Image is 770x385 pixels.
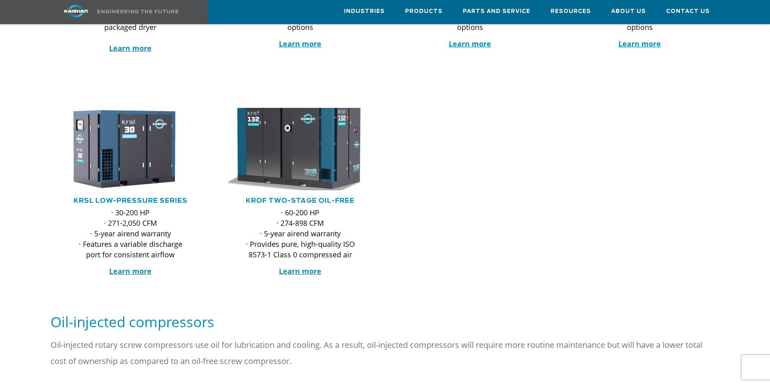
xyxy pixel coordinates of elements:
span: Parts and Service [463,7,530,16]
span: Resources [551,7,591,16]
a: KRSL Low-Pressure Series [74,198,188,204]
a: Learn more [279,266,321,276]
div: krsl30 [59,108,203,190]
span: Contact Us [666,7,710,16]
a: Resources [551,0,591,22]
a: Learn more [109,266,152,276]
a: Learn more [279,39,321,48]
p: · 60-200 HP · 274-898 CFM · 5-year airend warranty · Provides pure, high-quality ISO 8573-1 Class... [245,207,356,260]
div: krof132 [228,108,372,190]
img: kaishan logo [46,4,106,18]
a: About Us [611,0,646,22]
h5: Oil-injected compressors [51,313,720,331]
p: Oil-injected rotary screw compressors use oil for lubrication and cooling. As a result, oil-injec... [51,337,720,369]
span: Industries [344,7,385,16]
a: KROF TWO-STAGE OIL-FREE [246,198,354,204]
span: Products [405,7,443,16]
img: Engineering the future [97,10,178,13]
a: Parts and Service [463,0,530,22]
a: Industries [344,0,385,22]
span: About Us [611,7,646,16]
a: Learn more [449,39,491,48]
img: krsl30 [53,108,196,190]
a: Learn more [618,39,661,48]
img: krof132 [215,104,373,194]
a: Learn more [109,43,152,53]
a: Contact Us [666,0,710,22]
p: · 30-200 HP · 271-2,050 CFM · 5-year airend warranty · Features a variable discharge port for con... [75,207,186,260]
a: Products [405,0,443,22]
